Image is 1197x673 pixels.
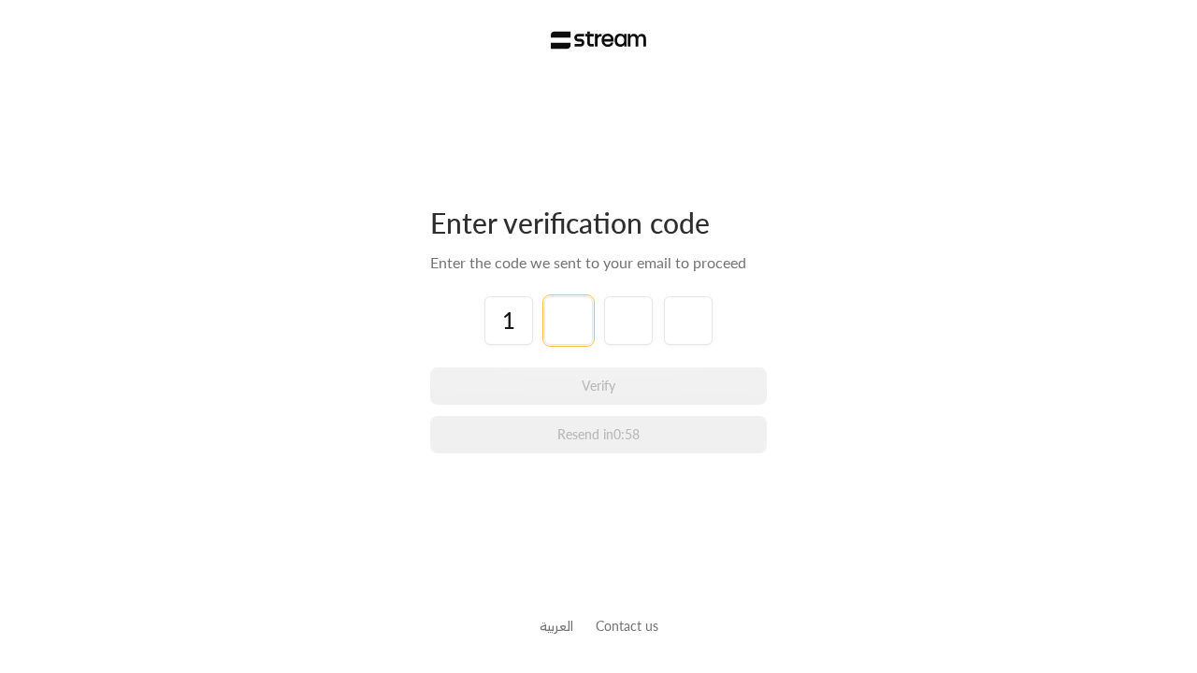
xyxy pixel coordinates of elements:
a: Contact us [596,618,658,634]
div: Enter the code we sent to your email to proceed [430,251,767,274]
button: Contact us [596,616,658,636]
div: Enter verification code [430,205,767,240]
img: Stream Logo [551,31,647,50]
a: العربية [540,609,573,643]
